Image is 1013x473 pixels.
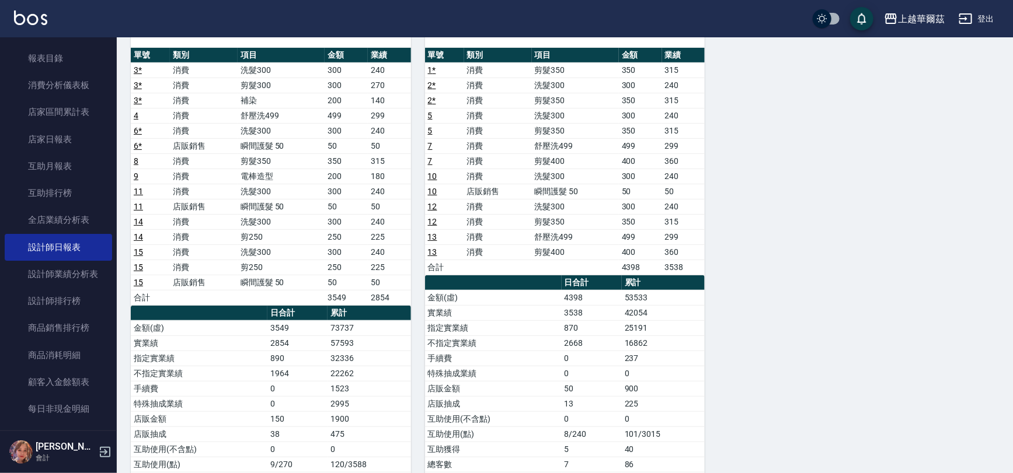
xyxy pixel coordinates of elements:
[368,199,411,214] td: 50
[5,395,112,422] a: 每日非現金明細
[170,169,238,184] td: 消費
[562,275,622,290] th: 日合計
[622,381,705,396] td: 900
[325,108,368,123] td: 499
[428,232,437,241] a: 13
[325,184,368,199] td: 300
[238,184,325,199] td: 洗髮300
[134,217,143,226] a: 14
[428,111,433,120] a: 5
[131,396,267,411] td: 特殊抽成業績
[562,442,622,457] td: 5
[425,335,562,351] td: 不指定實業績
[131,442,267,457] td: 互助使用(不含點)
[662,260,705,275] td: 3538
[238,138,325,153] td: 瞬間護髮 50
[425,457,562,472] td: 總客數
[428,187,437,196] a: 10
[622,411,705,426] td: 0
[619,48,662,63] th: 金額
[267,396,328,411] td: 0
[562,305,622,320] td: 3538
[5,342,112,369] a: 商品消耗明細
[425,290,562,305] td: 金額(虛)
[5,126,112,153] a: 店家日報表
[425,320,562,335] td: 指定實業績
[622,290,705,305] td: 53533
[532,138,619,153] td: 舒壓洗499
[662,184,705,199] td: 50
[170,138,238,153] td: 店販銷售
[464,62,532,78] td: 消費
[325,153,368,169] td: 350
[464,138,532,153] td: 消費
[425,381,562,396] td: 店販金額
[5,72,112,99] a: 消費分析儀表板
[134,262,143,272] a: 15
[425,48,464,63] th: 單號
[562,366,622,381] td: 0
[170,214,238,229] td: 消費
[464,78,532,93] td: 消費
[238,169,325,184] td: 電棒造型
[622,305,705,320] td: 42054
[328,426,411,442] td: 475
[368,48,411,63] th: 業績
[662,78,705,93] td: 240
[622,442,705,457] td: 40
[5,180,112,206] a: 互助排行榜
[622,426,705,442] td: 101/3015
[622,351,705,366] td: 237
[170,199,238,214] td: 店販銷售
[532,169,619,184] td: 洗髮300
[619,199,662,214] td: 300
[328,306,411,321] th: 累計
[619,78,662,93] td: 300
[267,442,328,457] td: 0
[368,153,411,169] td: 315
[619,62,662,78] td: 350
[368,260,411,275] td: 225
[662,153,705,169] td: 360
[619,260,662,275] td: 4398
[131,320,267,335] td: 金額(虛)
[425,260,464,275] td: 合計
[170,275,238,290] td: 店販銷售
[425,411,562,426] td: 互助使用(不含點)
[662,244,705,260] td: 360
[562,457,622,472] td: 7
[131,381,267,396] td: 手續費
[368,290,411,305] td: 2854
[328,411,411,426] td: 1900
[425,426,562,442] td: 互助使用(點)
[464,123,532,138] td: 消費
[662,169,705,184] td: 240
[325,275,368,290] td: 50
[328,366,411,381] td: 22262
[170,93,238,108] td: 消費
[532,244,619,260] td: 剪髮400
[532,62,619,78] td: 剪髮350
[619,214,662,229] td: 350
[170,153,238,169] td: 消費
[238,62,325,78] td: 洗髮300
[532,108,619,123] td: 洗髮300
[368,214,411,229] td: 240
[325,229,368,244] td: 250
[464,153,532,169] td: 消費
[532,123,619,138] td: 剪髮350
[619,93,662,108] td: 350
[5,369,112,395] a: 顧客入金餘額表
[134,278,143,287] a: 15
[368,275,411,290] td: 50
[662,229,705,244] td: 299
[170,244,238,260] td: 消費
[622,366,705,381] td: 0
[662,138,705,153] td: 299
[425,442,562,457] td: 互助獲得
[622,275,705,290] th: 累計
[325,138,368,153] td: 50
[328,351,411,366] td: 32336
[267,457,328,472] td: 9/270
[238,108,325,123] td: 舒壓洗499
